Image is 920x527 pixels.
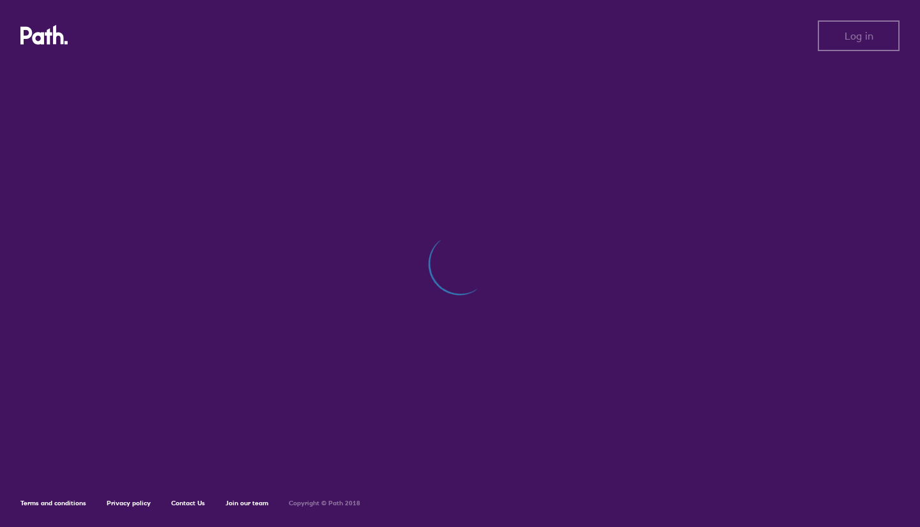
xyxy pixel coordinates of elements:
a: Contact Us [171,499,205,507]
a: Privacy policy [107,499,151,507]
h6: Copyright © Path 2018 [289,500,360,507]
a: Terms and conditions [20,499,86,507]
a: Join our team [226,499,268,507]
button: Log in [818,20,900,51]
span: Log in [845,30,873,42]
